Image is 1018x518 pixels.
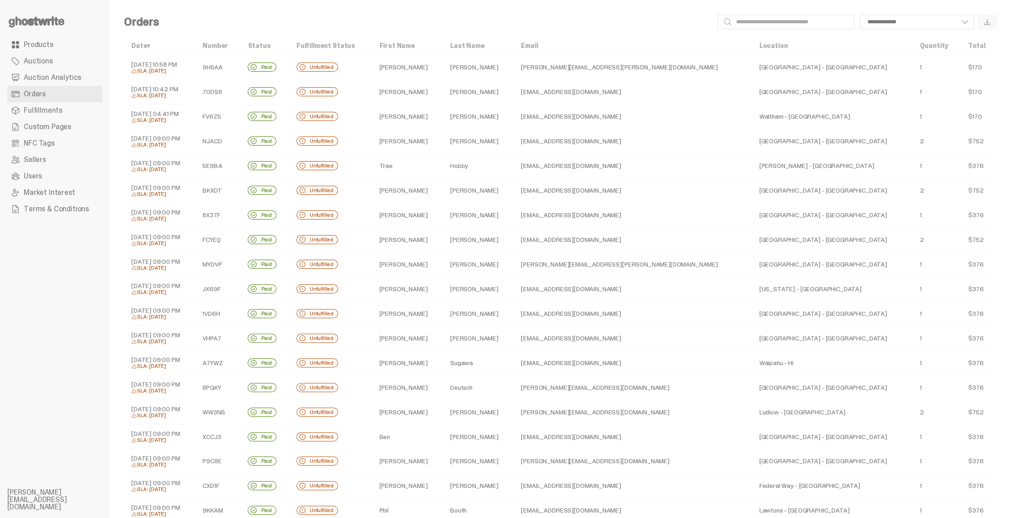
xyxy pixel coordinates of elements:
[195,424,240,449] td: XCCJ3
[248,161,276,170] div: Paid
[248,506,276,515] div: Paid
[961,375,997,400] td: $376
[195,351,240,375] td: A7YWZ
[195,326,240,351] td: VHPA7
[296,284,338,293] div: Unfulfilled
[961,473,997,498] td: $376
[759,433,905,440] div: [GEOGRAPHIC_DATA] - [GEOGRAPHIC_DATA]
[372,227,442,252] td: [PERSON_NAME]
[443,252,514,277] td: [PERSON_NAME]
[961,178,997,203] td: $752
[240,37,289,55] th: Status
[248,87,276,96] div: Paid
[961,104,997,129] td: $170
[131,191,188,197] div: SLA: [DATE]
[131,93,188,99] div: SLA: [DATE]
[124,351,997,375] tr: [DATE] 09:00 PM SLA: [DATE] A7YWZ Paid Unfulfilled [PERSON_NAME]Sugawa[EMAIL_ADDRESS][DOMAIN_NAME...
[514,351,752,375] td: [EMAIL_ADDRESS][DOMAIN_NAME]
[372,301,442,326] td: [PERSON_NAME]
[296,210,338,220] div: Unfulfilled
[7,102,102,119] a: Fulfillments
[296,309,338,318] div: Unfulfilled
[961,301,997,326] td: $376
[124,424,195,449] td: [DATE] 09:00 PM
[195,400,240,424] td: WW3NB
[372,79,442,104] td: [PERSON_NAME]
[372,178,442,203] td: [PERSON_NAME]
[912,351,961,375] td: 1
[759,88,905,95] div: [GEOGRAPHIC_DATA] - [GEOGRAPHIC_DATA]
[372,424,442,449] td: Ben
[961,203,997,227] td: $376
[372,375,442,400] td: [PERSON_NAME]
[24,123,71,131] span: Custom Pages
[124,203,997,227] tr: [DATE] 09:00 PM SLA: [DATE] 8X37F Paid Unfulfilled [PERSON_NAME][PERSON_NAME][EMAIL_ADDRESS][DOMA...
[759,408,905,416] div: Ludlow - [GEOGRAPHIC_DATA]
[24,107,62,114] span: Fulfillments
[131,413,188,419] div: SLA: [DATE]
[912,55,961,80] td: 1
[912,79,961,104] td: 1
[443,203,514,227] td: [PERSON_NAME]
[759,457,905,465] div: [GEOGRAPHIC_DATA] - [GEOGRAPHIC_DATA]
[195,252,240,277] td: MYDVP
[131,167,188,173] div: SLA: [DATE]
[131,68,188,74] div: SLA: [DATE]
[248,456,276,466] div: Paid
[124,252,997,277] tr: [DATE] 09:00 PM SLA: [DATE] MYDVP Paid Unfulfilled [PERSON_NAME][PERSON_NAME][PERSON_NAME][EMAIL_...
[961,153,997,178] td: $376
[131,289,188,295] div: SLA: [DATE]
[443,79,514,104] td: [PERSON_NAME]
[7,37,102,53] a: Products
[372,449,442,474] td: [PERSON_NAME]
[759,162,905,169] div: [PERSON_NAME] - [GEOGRAPHIC_DATA]
[7,168,102,184] a: Users
[131,265,188,271] div: SLA: [DATE]
[443,37,514,55] th: Last Name
[961,326,997,351] td: $376
[195,473,240,498] td: CXD1F
[296,432,338,441] div: Unfulfilled
[912,277,961,301] td: 1
[912,37,961,55] th: Quantity
[912,227,961,252] td: 2
[7,135,102,152] a: NFC Tags
[443,277,514,301] td: [PERSON_NAME]
[443,153,514,178] td: Hobby
[961,449,997,474] td: $376
[124,79,997,104] tr: [DATE] 10:42 PM SLA: [DATE] 70DS8 Paid Unfulfilled [PERSON_NAME][PERSON_NAME][EMAIL_ADDRESS][DOMA...
[912,129,961,153] td: 2
[514,424,752,449] td: [EMAIL_ADDRESS][DOMAIN_NAME]
[443,301,514,326] td: [PERSON_NAME]
[296,358,338,367] div: Unfulfilled
[514,227,752,252] td: [EMAIL_ADDRESS][DOMAIN_NAME]
[443,227,514,252] td: [PERSON_NAME]
[248,186,276,195] div: Paid
[912,449,961,474] td: 1
[961,227,997,252] td: $752
[124,104,195,129] td: [DATE] 04:41 PM
[131,511,188,517] div: SLA: [DATE]
[124,153,195,178] td: [DATE] 09:00 PM
[296,186,338,195] div: Unfulfilled
[24,140,55,147] span: NFC Tags
[124,400,997,424] tr: [DATE] 09:00 PM SLA: [DATE] WW3NB Paid Unfulfilled [PERSON_NAME][PERSON_NAME][PERSON_NAME][EMAIL_...
[124,227,997,252] tr: [DATE] 09:00 PM SLA: [DATE] FCYEQ Paid Unfulfilled [PERSON_NAME][PERSON_NAME][EMAIL_ADDRESS][DOMA...
[195,449,240,474] td: P9C8E
[124,203,195,227] td: [DATE] 09:00 PM
[124,178,997,203] tr: [DATE] 09:00 PM SLA: [DATE] BKXDT Paid Unfulfilled [PERSON_NAME][PERSON_NAME][EMAIL_ADDRESS][DOMA...
[296,235,338,244] div: Unfulfilled
[759,137,905,145] div: [GEOGRAPHIC_DATA] - [GEOGRAPHIC_DATA]
[372,203,442,227] td: [PERSON_NAME]
[24,58,53,65] span: Auctions
[124,301,997,326] tr: [DATE] 09:00 PM SLA: [DATE] 1VD6H Paid Unfulfilled [PERSON_NAME][PERSON_NAME][EMAIL_ADDRESS][DOMA...
[912,301,961,326] td: 1
[248,235,276,244] div: Paid
[124,449,195,474] td: [DATE] 09:00 PM
[124,227,195,252] td: [DATE] 09:00 PM
[24,205,89,213] span: Terms & Conditions
[961,400,997,424] td: $752
[124,277,195,301] td: [DATE] 09:00 PM
[7,184,102,201] a: Market Interest
[124,55,195,80] td: [DATE] 10:58 PM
